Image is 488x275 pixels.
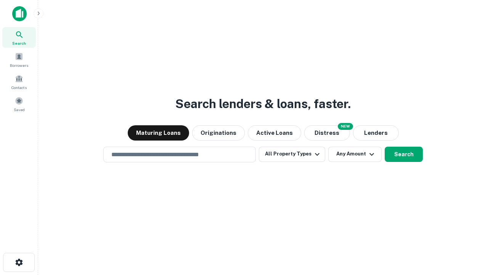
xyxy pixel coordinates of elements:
button: All Property Types [259,147,325,162]
iframe: Chat Widget [450,214,488,251]
button: Active Loans [248,125,301,141]
button: Any Amount [328,147,382,162]
button: Originations [192,125,245,141]
span: Search [12,40,26,46]
button: Search distressed loans with lien and other non-mortgage details. [304,125,350,141]
a: Contacts [2,71,36,92]
span: Contacts [11,84,27,91]
button: Search [385,147,423,162]
span: Saved [14,107,25,113]
button: Lenders [353,125,399,141]
h3: Search lenders & loans, faster. [175,95,351,113]
div: NEW [338,123,353,130]
img: capitalize-icon.png [12,6,27,21]
a: Borrowers [2,49,36,70]
button: Maturing Loans [128,125,189,141]
span: Borrowers [10,62,28,68]
a: Search [2,27,36,48]
a: Saved [2,94,36,114]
